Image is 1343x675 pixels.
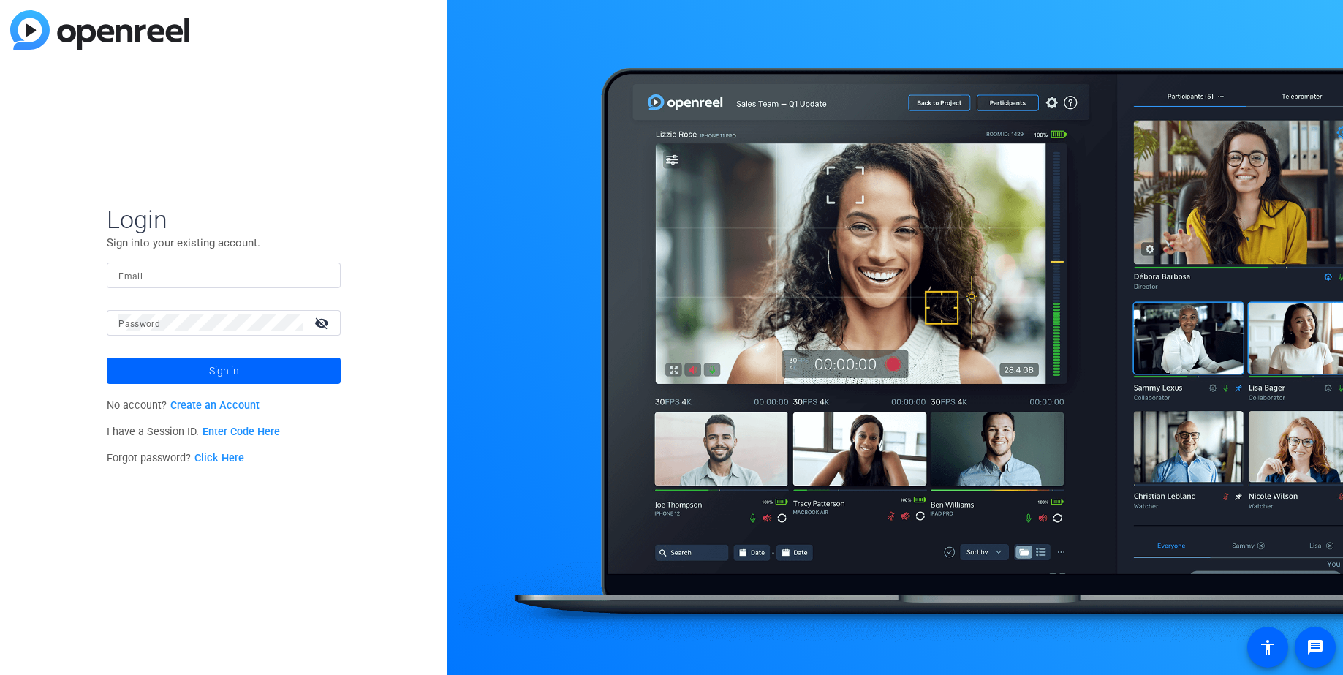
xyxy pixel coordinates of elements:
[118,271,143,282] mat-label: Email
[306,312,341,333] mat-icon: visibility_off
[170,399,260,412] a: Create an Account
[107,204,341,235] span: Login
[1306,638,1324,656] mat-icon: message
[10,10,189,50] img: blue-gradient.svg
[107,358,341,384] button: Sign in
[107,452,244,464] span: Forgot password?
[194,452,244,464] a: Click Here
[118,266,329,284] input: Enter Email Address
[209,352,239,389] span: Sign in
[107,426,280,438] span: I have a Session ID.
[107,235,341,251] p: Sign into your existing account.
[203,426,280,438] a: Enter Code Here
[1259,638,1276,656] mat-icon: accessibility
[118,319,160,329] mat-label: Password
[107,399,260,412] span: No account?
